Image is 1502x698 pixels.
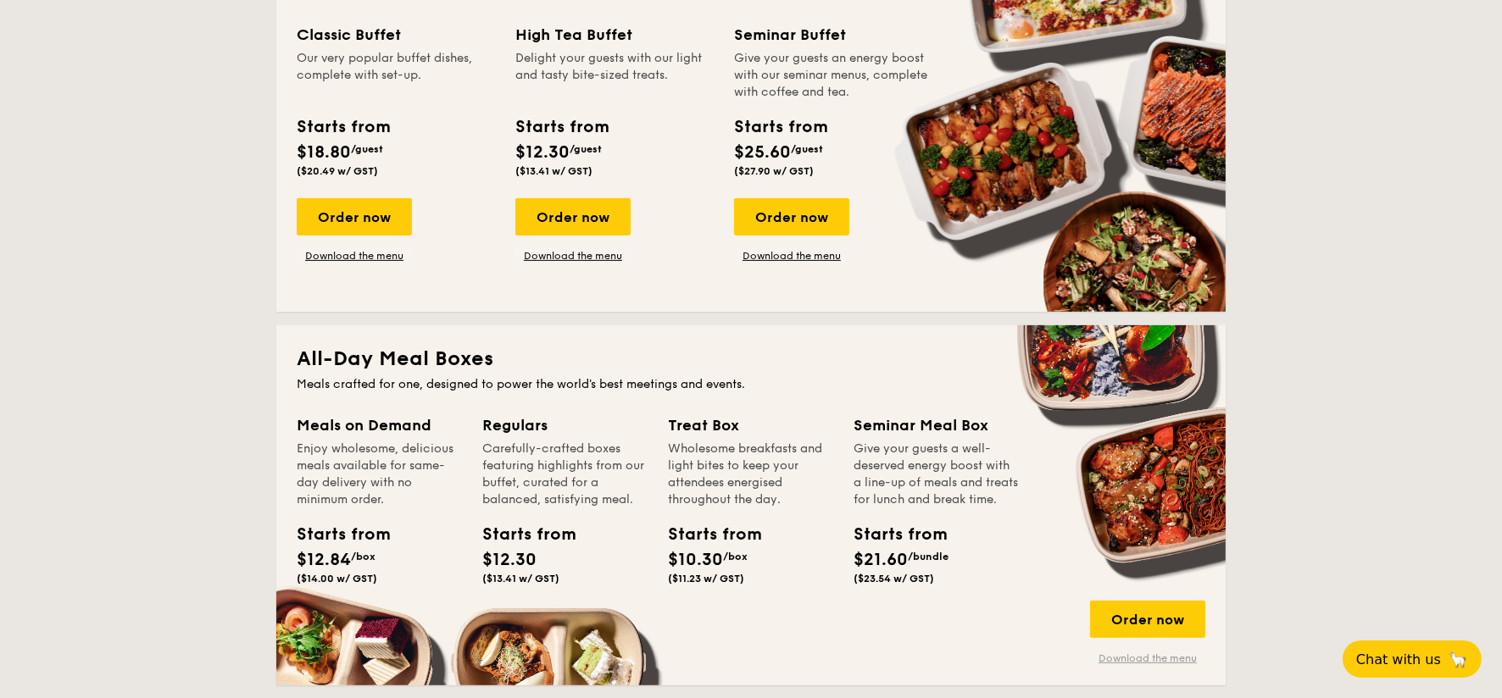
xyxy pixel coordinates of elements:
[515,249,631,263] a: Download the menu
[351,551,375,562] span: /box
[297,50,495,101] div: Our very popular buffet dishes, complete with set-up.
[908,551,948,562] span: /bundle
[297,550,351,570] span: $12.84
[734,165,814,177] span: ($27.90 w/ GST)
[668,522,744,547] div: Starts from
[297,198,412,235] div: Order now
[297,165,378,177] span: ($20.49 w/ GST)
[723,551,748,562] span: /box
[854,522,930,547] div: Starts from
[668,440,833,508] div: Wholesome breakfasts and light bites to keep your attendees energised throughout the day.
[1090,651,1205,665] a: Download the menu
[854,550,908,570] span: $21.60
[734,249,849,263] a: Download the menu
[1356,651,1441,668] span: Chat with us
[297,249,412,263] a: Download the menu
[515,198,631,235] div: Order now
[297,413,462,437] div: Meals on Demand
[1448,650,1468,669] span: 🦙
[482,550,537,570] span: $12.30
[734,23,932,47] div: Seminar Buffet
[482,573,559,584] span: ($13.41 w/ GST)
[734,114,826,140] div: Starts from
[854,440,1019,508] div: Give your guests a well-deserved energy boost with a line-up of meals and treats for lunch and br...
[734,198,849,235] div: Order now
[668,573,744,584] span: ($11.23 w/ GST)
[734,142,791,163] span: $25.60
[482,413,648,437] div: Regulars
[1343,640,1482,678] button: Chat with us🦙
[297,23,495,47] div: Classic Buffet
[854,413,1019,437] div: Seminar Meal Box
[515,114,608,140] div: Starts from
[297,376,1205,393] div: Meals crafted for one, designed to power the world's best meetings and events.
[297,346,1205,373] h2: All-Day Meal Boxes
[734,50,932,101] div: Give your guests an energy boost with our seminar menus, complete with coffee and tea.
[668,550,723,570] span: $10.30
[668,413,833,437] div: Treat Box
[515,23,714,47] div: High Tea Buffet
[515,142,570,163] span: $12.30
[515,50,714,101] div: Delight your guests with our light and tasty bite-sized treats.
[482,440,648,508] div: Carefully-crafted boxes featuring highlights from our buffet, curated for a balanced, satisfying ...
[297,142,351,163] span: $18.80
[1090,601,1205,638] div: Order now
[297,573,377,584] span: ($14.00 w/ GST)
[854,573,934,584] span: ($23.54 w/ GST)
[791,143,823,155] span: /guest
[297,114,389,140] div: Starts from
[515,165,592,177] span: ($13.41 w/ GST)
[297,522,373,547] div: Starts from
[351,143,383,155] span: /guest
[297,440,462,508] div: Enjoy wholesome, delicious meals available for same-day delivery with no minimum order.
[482,522,559,547] div: Starts from
[570,143,602,155] span: /guest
